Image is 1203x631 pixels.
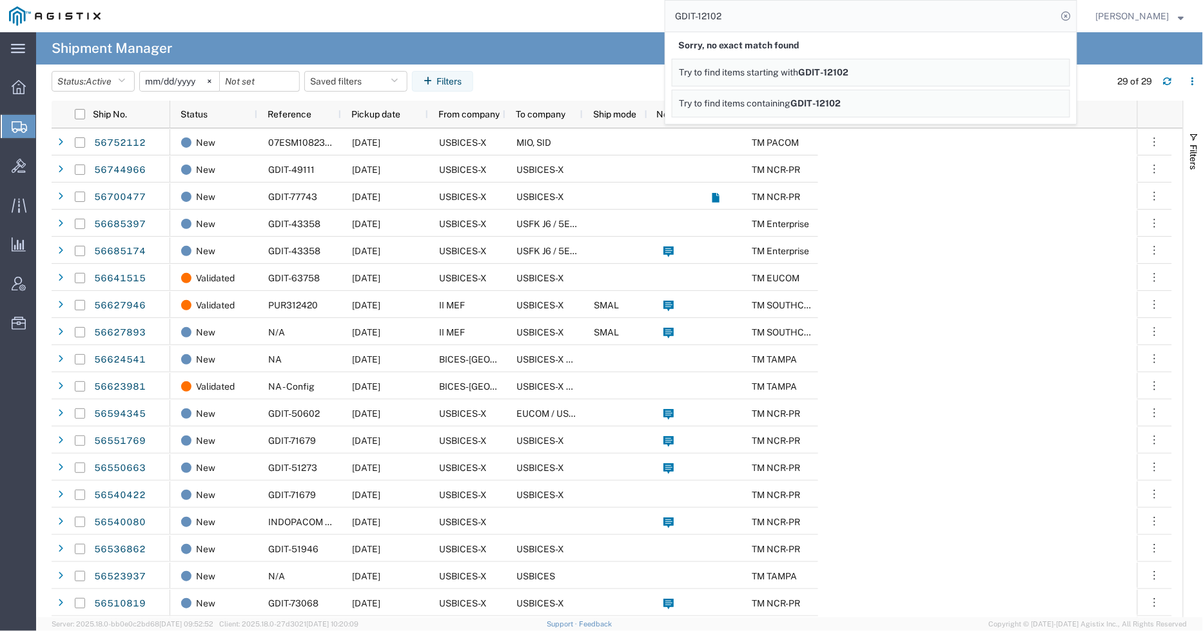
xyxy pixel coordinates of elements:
span: USBICES-X [516,463,564,473]
span: Andrew Wacyra [1096,9,1169,23]
span: Try to find items containing [679,98,790,108]
span: New [196,481,215,508]
span: To company [516,109,565,119]
span: New [196,427,215,454]
span: USBICES [516,571,555,581]
span: USBICES-X [516,490,564,500]
span: Copyright © [DATE]-[DATE] Agistix Inc., All Rights Reserved [989,619,1188,630]
button: Filters [412,71,473,92]
span: USBICES-X [516,327,564,337]
span: USBICES-X [439,192,487,202]
span: GDIT-12102 [790,98,841,108]
a: 56510819 [93,594,146,614]
span: USBICES-X [516,273,564,283]
span: TM TAMPA [752,381,797,392]
span: TM Enterprise [752,246,809,256]
span: NA - Config [268,381,315,392]
span: BICES-TAMPA [439,354,561,365]
span: GDIT-63758 [268,273,320,283]
span: II MEF [439,300,465,310]
a: 56627893 [93,323,146,343]
span: USBICES-X [439,517,487,527]
span: Status [181,109,208,119]
span: 08/27/2025 [352,300,380,310]
span: INDOPACOM TEST [268,517,347,527]
span: 09/10/2025 [352,137,380,148]
span: USBICES-X [439,463,487,473]
a: 56685397 [93,214,146,235]
span: USBICES-X [516,544,564,554]
span: Validated [196,292,235,319]
span: 09/08/2025 [352,165,380,175]
span: 08/19/2025 [352,544,380,554]
span: TM TAMPA [752,571,797,581]
span: Try to find items starting with [679,67,798,77]
span: [DATE] 09:52:52 [159,620,213,628]
img: logo [9,6,101,26]
span: Server: 2025.18.0-bb0e0c2bd68 [52,620,213,628]
span: [DATE] 10:20:09 [306,620,358,628]
span: SMAL [594,327,619,337]
span: New [196,129,215,156]
span: New [196,346,215,373]
span: New [196,454,215,481]
span: Client: 2025.18.0-27d3021 [219,620,358,628]
span: GDIT-51946 [268,544,318,554]
span: GDIT-77743 [268,192,317,202]
span: 08/19/2025 [352,571,380,581]
span: USBICES-X [439,544,487,554]
span: USBICES-X [439,219,487,229]
span: USFK J6 / 5EK325 KOAM [516,219,622,229]
span: USBICES-X [516,165,564,175]
span: NA [268,354,282,365]
span: II MEF [439,327,465,337]
a: 56752112 [93,133,146,154]
h4: Shipment Manager [52,32,172,65]
a: 56641515 [93,268,146,289]
span: TM NCR-PR [752,598,800,608]
span: TM Enterprise [752,219,809,229]
a: 56536862 [93,539,146,560]
span: USBICES-X [439,436,487,446]
span: 08/22/2025 [352,517,380,527]
a: 56594345 [93,404,146,425]
span: TM SOUTHCOM [752,300,818,310]
span: GDIT-51273 [268,463,317,473]
a: 56540422 [93,485,146,506]
span: TM TAMPA [752,354,797,365]
span: Ship No. [93,109,127,119]
span: 08/27/2025 [352,354,380,365]
span: TM NCR-PR [752,517,800,527]
span: New [196,590,215,617]
span: TM NCR-PR [752,490,800,500]
span: TM PACOM [752,137,799,148]
a: 56523937 [93,566,146,587]
input: Not set [140,72,219,91]
span: USFK J6 / 5EK325 KOAM [516,246,622,256]
div: Sorry, no exact match found [672,32,1070,59]
span: New [196,210,215,237]
span: 09/08/2025 [352,192,380,202]
span: USBICES-X Logistics [516,381,603,392]
span: GDIT-12102 [798,67,848,77]
a: Support [547,620,579,628]
span: TM NCR-PR [752,544,800,554]
span: BICES-TAMPA [439,381,561,392]
span: Filters [1189,145,1199,170]
span: MIO, SID [516,137,551,148]
span: Notes [656,109,681,119]
span: TM NCR-PR [752,408,800,419]
span: 08/29/2025 [352,273,380,283]
span: New [196,536,215,563]
span: USBICES-X [516,300,564,310]
a: 56540080 [93,512,146,533]
span: TM EUCOM [752,273,799,283]
span: Ship mode [593,109,636,119]
span: 08/27/2025 [352,327,380,337]
span: EUCOM / USAREUR [516,408,599,419]
span: USBICES-X [439,137,487,148]
span: USBICES-X [439,246,487,256]
input: Search for shipment number, reference number [665,1,1057,32]
span: 09/02/2025 [352,246,380,256]
span: New [196,319,215,346]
